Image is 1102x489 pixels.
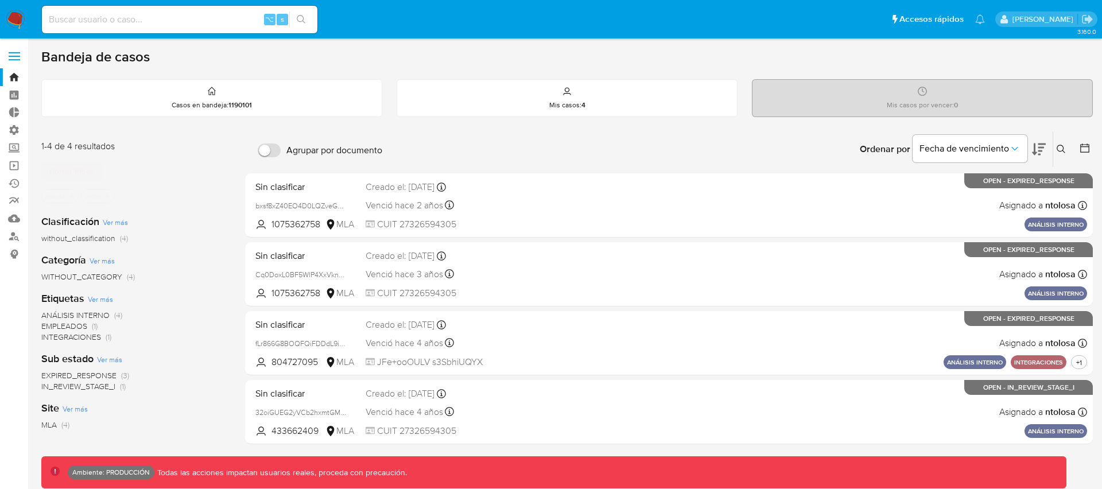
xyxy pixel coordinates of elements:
span: s [281,14,284,25]
span: Accesos rápidos [899,13,964,25]
button: search-icon [289,11,313,28]
a: Salir [1081,13,1093,25]
p: nicolas.tolosa@mercadolibre.com [1012,14,1077,25]
span: ⌥ [265,14,274,25]
a: Notificaciones [975,14,985,24]
input: Buscar usuario o caso... [42,12,317,27]
p: Todas las acciones impactan usuarios reales, proceda con precaución. [154,467,407,478]
p: Ambiente: PRODUCCIÓN [72,470,150,475]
